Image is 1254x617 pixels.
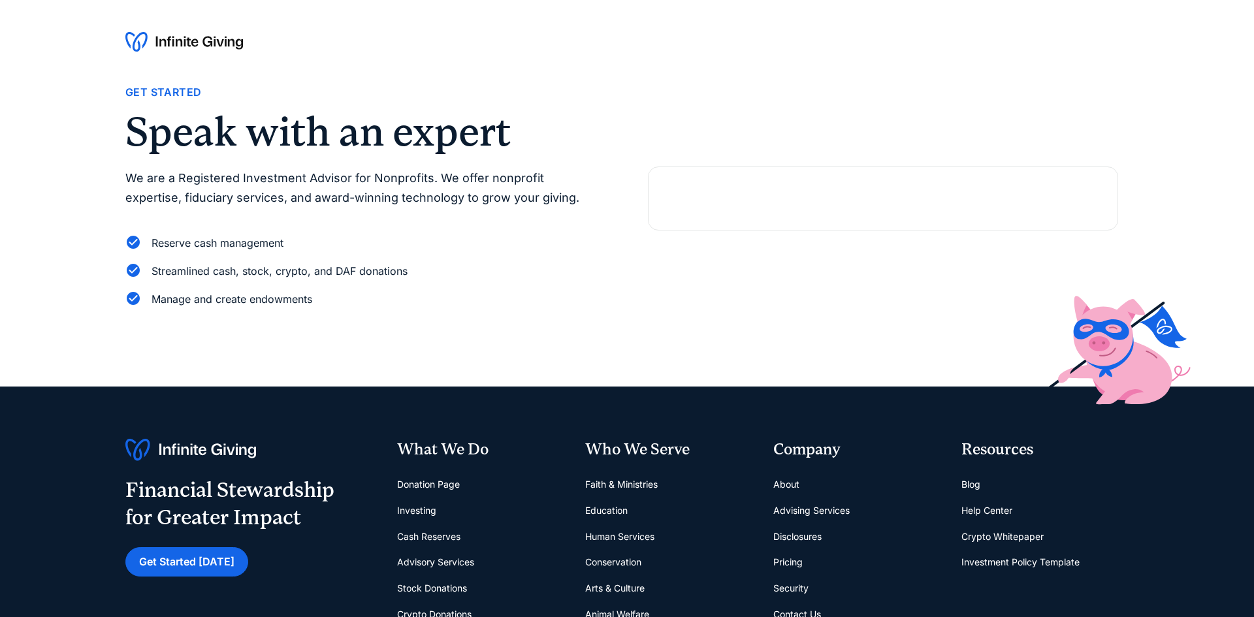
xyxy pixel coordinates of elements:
[125,547,248,577] a: Get Started [DATE]
[397,439,564,461] div: What We Do
[125,168,596,208] p: We are a Registered Investment Advisor for Nonprofits. We offer nonprofit expertise, fiduciary se...
[961,471,980,498] a: Blog
[773,575,809,601] a: Security
[585,439,752,461] div: Who We Serve
[397,471,460,498] a: Donation Page
[585,575,645,601] a: Arts & Culture
[397,549,474,575] a: Advisory Services
[585,524,654,550] a: Human Services
[152,262,408,280] div: Streamlined cash, stock, crypto, and DAF donations
[585,498,628,524] a: Education
[152,234,283,252] div: Reserve cash management
[773,439,940,461] div: Company
[397,524,460,550] a: Cash Reserves
[773,498,850,524] a: Advising Services
[773,524,822,550] a: Disclosures
[152,291,312,308] div: Manage and create endowments
[961,549,1080,575] a: Investment Policy Template
[125,84,201,101] div: Get Started
[961,439,1129,461] div: Resources
[961,498,1012,524] a: Help Center
[585,549,641,575] a: Conservation
[773,471,799,498] a: About
[397,498,436,524] a: Investing
[125,112,596,152] h2: Speak with an expert
[125,477,334,531] div: Financial Stewardship for Greater Impact
[773,549,803,575] a: Pricing
[585,471,658,498] a: Faith & Ministries
[397,575,467,601] a: Stock Donations
[961,524,1044,550] a: Crypto Whitepaper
